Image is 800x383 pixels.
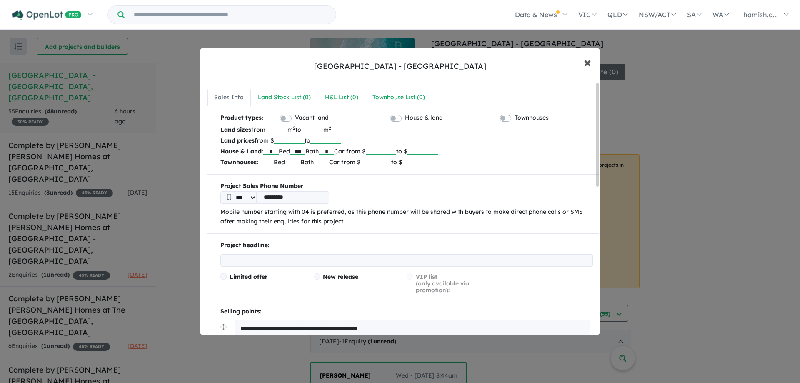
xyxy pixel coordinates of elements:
p: Bed Bath Car from $ to $ [220,157,593,168]
img: drag.svg [220,324,227,330]
span: hamish.d... [743,10,778,19]
b: Townhouses: [220,158,258,166]
label: Vacant land [295,113,329,123]
p: Mobile number starting with 04 is preferred, as this phone number will be shared with buyers to m... [220,207,593,227]
div: [GEOGRAPHIC_DATA] - [GEOGRAPHIC_DATA] [314,61,486,72]
div: Land Stock List ( 0 ) [258,93,311,103]
div: Townhouse List ( 0 ) [372,93,425,103]
p: Selling points: [220,307,593,317]
sup: 2 [329,125,331,131]
label: House & land [405,113,443,123]
p: Project headline: [220,240,593,250]
img: Phone icon [227,194,231,200]
img: Openlot PRO Logo White [12,10,82,20]
div: Sales Info [214,93,244,103]
p: from $ to [220,135,593,146]
p: Bed Bath Car from $ to $ [220,146,593,157]
div: H&L List ( 0 ) [325,93,358,103]
p: from m to m [220,124,593,135]
sup: 2 [293,125,295,131]
b: Land prices [220,137,255,144]
span: Limited offer [230,273,267,280]
b: Product types: [220,113,263,124]
b: House & Land: [220,148,263,155]
input: Try estate name, suburb, builder or developer [126,6,334,24]
span: × [584,53,591,71]
span: New release [323,273,358,280]
label: Townhouses [515,113,549,123]
b: Land sizes [220,126,251,133]
b: Project Sales Phone Number [220,181,593,191]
